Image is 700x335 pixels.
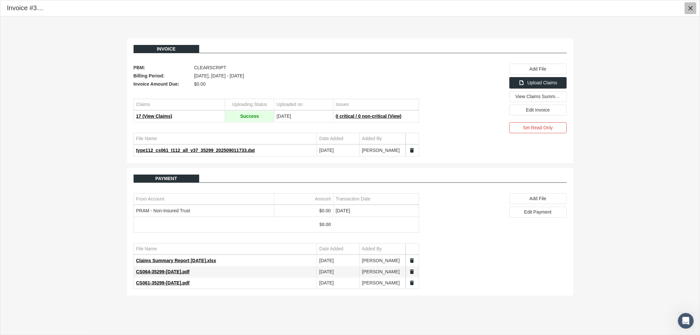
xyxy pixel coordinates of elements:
td: Column Date Added [317,243,360,255]
td: Column Added By [360,243,406,255]
div: Edit Invoice [509,105,567,115]
td: Column Uploading Status [225,99,274,110]
div: Added By [362,136,382,142]
span: 0 critical / 0 non-critical (View) [336,114,401,119]
td: [DATE] [317,266,360,278]
a: Split [409,147,415,153]
div: Upload Claims [509,77,567,89]
div: Data grid [134,99,419,122]
a: Split [409,269,415,275]
a: Split [409,258,415,263]
span: Edit Payment [524,209,551,215]
div: $0.00 [277,221,331,228]
div: Edit Payment [509,207,567,218]
span: Add File [529,66,546,72]
span: type112_cs061_t112_all_v37_35299_202509011733.dat [136,148,255,153]
td: Column Added By [360,133,406,144]
td: Column Amount [274,194,333,205]
span: Invoice Amount Due: [134,80,191,88]
a: Split [409,280,415,286]
div: Data grid [134,193,419,233]
div: File Name [136,136,157,142]
span: Upload Claims [527,80,557,85]
td: [PERSON_NAME] [360,255,406,266]
td: Column Claims [134,99,225,110]
div: View Claims Summary [509,91,567,102]
span: Claims Summary Report [DATE].xlsx [136,258,216,263]
td: Column Issues [333,99,419,110]
td: [DATE] [317,278,360,289]
div: Transaction Date [336,196,371,202]
div: Amount [315,196,331,202]
span: $0.00 [194,80,206,88]
span: CS061-35299-[DATE].pdf [136,280,190,285]
td: Column File Name [134,133,317,144]
span: CLEARSCRIPT [194,64,226,72]
div: Close [685,2,696,14]
span: Billing Period: [134,72,191,80]
iframe: Intercom live chat [678,313,694,329]
td: Column Date Added [317,133,360,144]
span: Invoice [157,46,176,52]
div: Uploading Status [232,101,267,108]
td: Column Transaction Date [333,194,419,205]
div: Data grid [134,133,419,157]
td: Column From Account [134,194,274,205]
span: [DATE], [DATE] - [DATE] [194,72,244,80]
div: Set Read Only [509,122,567,133]
div: Uploaded on [277,101,303,108]
span: CS064-35299-[DATE].pdf [136,269,190,274]
div: Data grid [134,243,419,289]
span: 17 (View Claims) [136,114,172,119]
td: $0.00 [274,205,333,217]
td: [DATE] [274,111,333,122]
td: Success [225,111,274,122]
div: Claims [136,101,150,108]
div: Date Added [319,136,343,142]
span: Payment [155,176,177,181]
td: [PERSON_NAME] [360,278,406,289]
div: Date Added [319,246,343,252]
td: PRAM - Non-Insured Trust [134,205,274,217]
div: Issues [336,101,349,108]
td: [DATE] [317,145,360,156]
span: Set Read Only [523,125,553,130]
span: View Claims Summary [516,94,562,99]
div: From Account [136,196,164,202]
td: [PERSON_NAME] [360,145,406,156]
span: PBM: [134,64,191,72]
div: Add File [509,64,567,74]
div: Added By [362,246,382,252]
div: File Name [136,246,157,252]
td: [DATE] [333,205,419,217]
td: Column Uploaded on [274,99,333,110]
div: Add File [509,193,567,204]
span: Add File [529,196,546,201]
div: Invoice #311 [7,4,44,12]
span: Edit Invoice [526,107,550,113]
td: Column File Name [134,243,317,255]
td: [PERSON_NAME] [360,266,406,278]
td: [DATE] [317,255,360,266]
